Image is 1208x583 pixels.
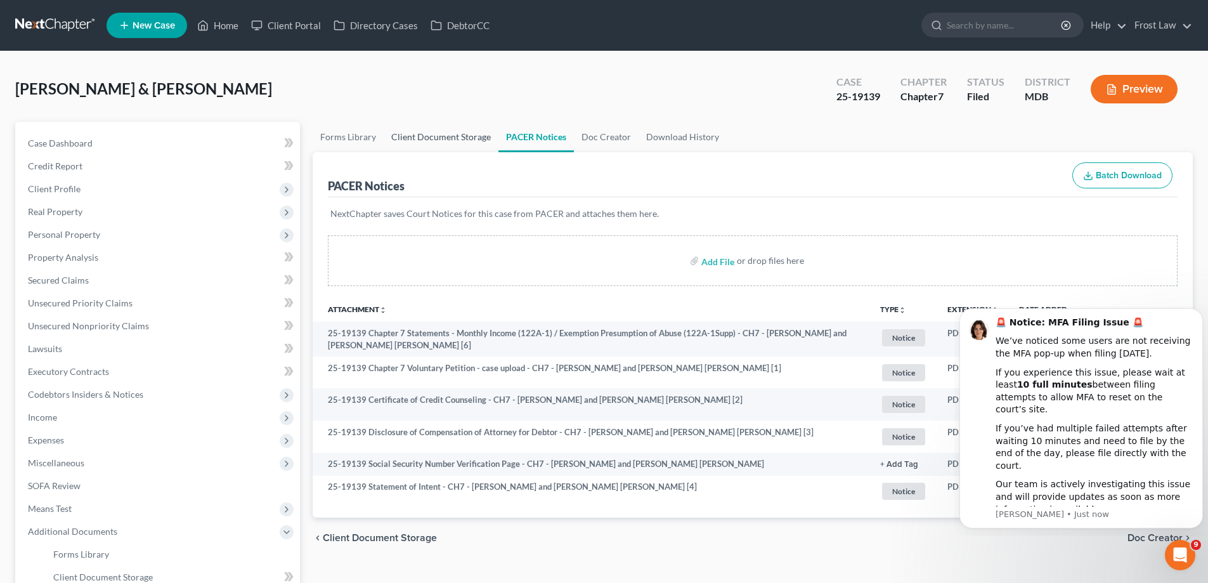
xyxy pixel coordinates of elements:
a: Client Portal [245,14,327,37]
div: or drop files here [737,254,804,267]
i: unfold_more [379,306,387,314]
span: Case Dashboard [28,138,93,148]
span: Unsecured Nonpriority Claims [28,320,149,331]
span: SOFA Review [28,480,81,491]
a: Credit Report [18,155,300,178]
a: Forms Library [43,543,300,566]
a: PACER Notices [498,122,574,152]
span: 9 [1191,540,1201,550]
a: Attachmentunfold_more [328,305,387,314]
td: PDF [937,453,1009,476]
div: Chapter [900,89,947,104]
a: Directory Cases [327,14,424,37]
span: Property Analysis [28,252,98,263]
span: Notice [882,329,925,346]
button: + Add Tag [880,461,918,469]
i: chevron_left [313,533,323,543]
a: + Add Tag [880,458,927,470]
span: 7 [938,90,944,102]
span: Doc Creator [1127,533,1183,543]
div: MDB [1025,89,1070,104]
span: Notice [882,396,925,413]
span: Personal Property [28,229,100,240]
td: 25-19139 Chapter 7 Voluntary Petition - case upload - CH7 - [PERSON_NAME] and [PERSON_NAME] [PERS... [313,357,870,389]
span: New Case [133,21,175,30]
span: Notice [882,483,925,500]
a: DebtorCC [424,14,496,37]
span: Lawsuits [28,343,62,354]
a: Notice [880,327,927,348]
span: Client Document Storage [323,533,437,543]
span: Forms Library [53,549,109,560]
span: Notice [882,428,925,445]
span: Client Document Storage [53,572,153,582]
a: Secured Claims [18,269,300,292]
p: NextChapter saves Court Notices for this case from PACER and attaches them here. [330,207,1175,220]
a: Notice [880,426,927,447]
div: Case [836,75,880,89]
td: PDF [937,476,1009,508]
a: Executory Contracts [18,360,300,383]
td: 25-19139 Disclosure of Compensation of Attorney for Debtor - CH7 - [PERSON_NAME] and [PERSON_NAME... [313,421,870,453]
a: Unsecured Priority Claims [18,292,300,315]
button: Preview [1091,75,1178,103]
div: 25-19139 [836,89,880,104]
td: 25-19139 Certificate of Credit Counseling - CH7 - [PERSON_NAME] and [PERSON_NAME] [PERSON_NAME] [2] [313,388,870,421]
a: Doc Creator [574,122,639,152]
button: Batch Download [1072,162,1172,189]
span: Client Profile [28,183,81,194]
a: Notice [880,362,927,383]
iframe: Intercom live chat [1165,540,1195,570]
span: Real Property [28,206,82,217]
a: Notice [880,394,927,415]
span: Notice [882,364,925,381]
button: Doc Creator chevron_right [1127,533,1193,543]
span: Secured Claims [28,275,89,285]
div: Chapter [900,75,947,89]
a: Download History [639,122,727,152]
a: Property Analysis [18,246,300,269]
a: Forms Library [313,122,384,152]
td: PDF [937,322,1009,357]
a: Client Document Storage [384,122,498,152]
span: Credit Report [28,160,82,171]
td: PDF [937,421,1009,453]
a: Unsecured Nonpriority Claims [18,315,300,337]
a: Notice [880,481,927,502]
a: Date Added expand_more [1019,305,1076,314]
td: 25-19139 Statement of Intent - CH7 - [PERSON_NAME] and [PERSON_NAME] [PERSON_NAME] [4] [313,476,870,508]
a: Frost Law [1128,14,1192,37]
a: Lawsuits [18,337,300,360]
span: Batch Download [1096,170,1162,181]
span: Miscellaneous [28,457,84,468]
span: Executory Contracts [28,366,109,377]
button: chevron_left Client Document Storage [313,533,437,543]
a: Help [1084,14,1127,37]
div: Status [967,75,1004,89]
span: Additional Documents [28,526,117,537]
div: District [1025,75,1070,89]
i: unfold_more [899,306,906,314]
button: TYPEunfold_more [880,306,906,314]
td: PDF [937,357,1009,389]
span: Expenses [28,435,64,445]
td: 25-19139 Social Security Number Verification Page - CH7 - [PERSON_NAME] and [PERSON_NAME] [PERSON... [313,453,870,476]
a: Home [191,14,245,37]
td: PDF [937,388,1009,421]
i: chevron_right [1183,533,1193,543]
span: Means Test [28,503,72,514]
span: Codebtors Insiders & Notices [28,389,143,400]
td: 25-19139 Chapter 7 Statements - Monthly Income (122A-1) / Exemption Presumption of Abuse (122A-1S... [313,322,870,357]
span: Income [28,412,57,423]
span: Unsecured Priority Claims [28,298,133,308]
